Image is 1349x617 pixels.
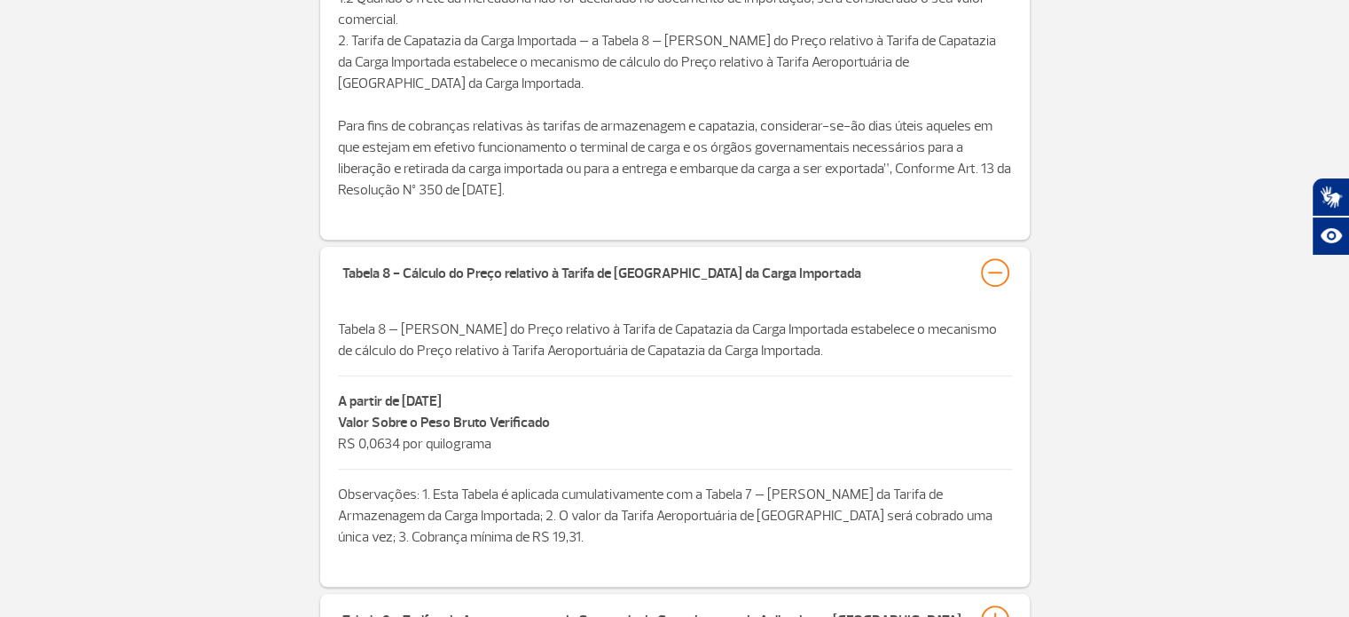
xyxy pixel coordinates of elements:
[338,115,1012,222] p: Para fins de cobranças relativas às tarifas de armazenagem e capatazia, considerar-se-ão dias úte...
[341,257,1008,288] button: Tabela 8 - Cálculo do Preço relativo à Tarifa de [GEOGRAPHIC_DATA] da Carga Importada
[1312,178,1349,217] button: Abrir tradutor de língua de sinais.
[338,392,442,410] strong: A partir de [DATE]
[338,319,1012,361] p: Tabela 8 – [PERSON_NAME] do Preço relativo à Tarifa de Capatazia da Carga Importada estabelece o ...
[342,258,861,283] div: Tabela 8 - Cálculo do Preço relativo à Tarifa de [GEOGRAPHIC_DATA] da Carga Importada
[1312,217,1349,256] button: Abrir recursos assistivos.
[1312,178,1349,256] div: Plugin de acessibilidade da Hand Talk.
[338,412,1012,455] p: R$ 0,0634 por quilograma
[338,484,1012,548] p: Observações: 1. Esta Tabela é aplicada cumulativamente com a Tabela 7 – [PERSON_NAME] da Tarifa d...
[338,414,550,431] strong: Valor Sobre o Peso Bruto Verificado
